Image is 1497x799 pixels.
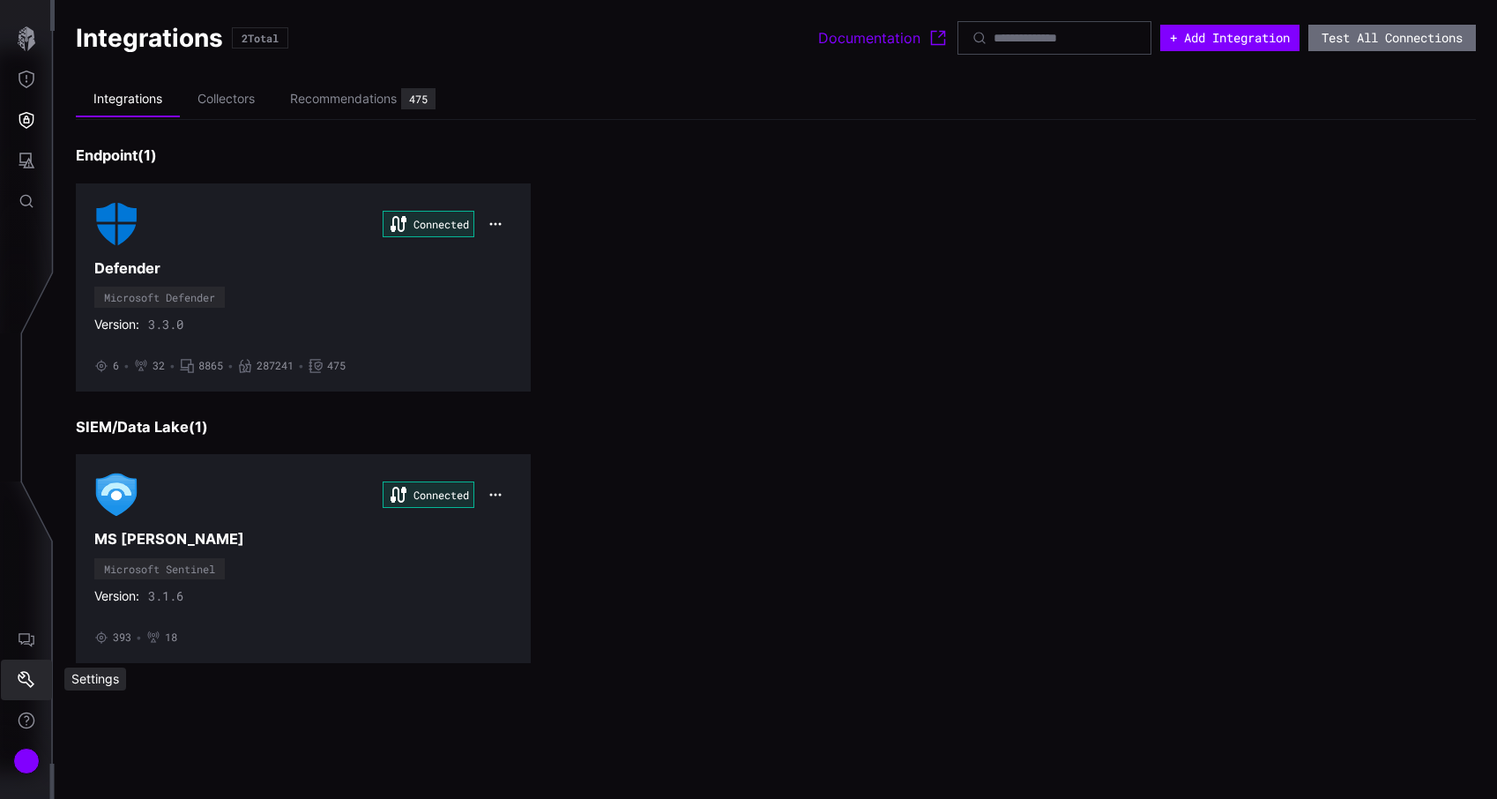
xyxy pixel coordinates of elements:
[327,359,346,373] span: 475
[113,631,131,645] span: 393
[257,359,294,373] span: 287241
[383,482,474,508] div: Connected
[227,359,234,373] span: •
[94,317,139,332] span: Version:
[76,82,180,117] li: Integrations
[383,211,474,237] div: Connected
[64,668,126,691] div: Settings
[180,82,272,116] li: Collectors
[104,292,215,302] div: Microsoft Defender
[1308,25,1476,51] button: Test All Connections
[94,588,139,604] span: Version:
[94,473,138,517] img: Microsoft Sentinel
[94,530,512,549] h3: MS [PERSON_NAME]
[104,564,215,574] div: Microsoft Sentinel
[76,418,1476,437] h3: SIEM/Data Lake ( 1 )
[290,91,397,107] div: Recommendations
[148,588,183,604] span: 3.1.6
[242,33,279,43] div: 2 Total
[94,259,512,278] h3: Defender
[76,146,1476,165] h3: Endpoint ( 1 )
[148,317,183,332] span: 3.3.0
[165,631,177,645] span: 18
[198,359,223,373] span: 8865
[76,22,223,54] h1: Integrations
[169,359,175,373] span: •
[113,359,119,373] span: 6
[298,359,304,373] span: •
[1160,25,1300,51] button: + Add Integration
[818,27,949,49] a: Documentation
[94,202,138,246] img: Microsoft Defender
[123,359,130,373] span: •
[136,631,142,645] span: •
[153,359,165,373] span: 32
[409,93,428,104] div: 475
